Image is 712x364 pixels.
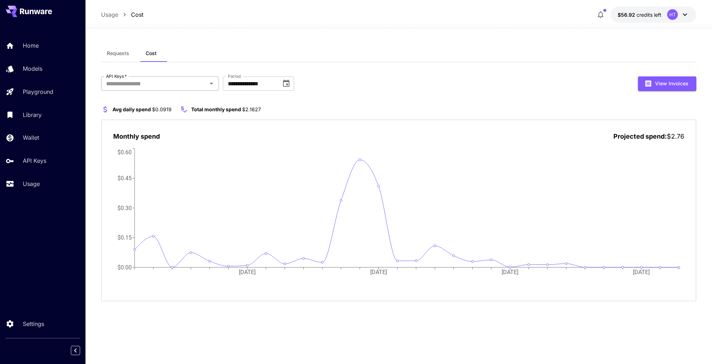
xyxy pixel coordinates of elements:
[618,12,637,18] span: $56.92
[618,11,661,18] div: $56.91617
[23,133,39,142] p: Wallet
[206,79,216,89] button: Open
[23,87,53,96] p: Playground
[23,156,46,165] p: API Keys
[279,76,293,91] button: Choose date, selected date is Sep 1, 2025
[667,133,684,140] span: $2.76
[23,111,42,119] p: Library
[23,64,42,73] p: Models
[667,9,678,20] div: HT
[76,344,85,357] div: Collapse sidebar
[613,133,667,140] span: Projected spend:
[71,346,80,355] button: Collapse sidebar
[23,320,44,328] p: Settings
[23,41,39,50] p: Home
[191,106,241,112] span: Total monthly spend
[117,264,132,271] tspan: $0.00
[107,50,129,57] span: Requests
[638,80,696,86] a: View Invoices
[611,6,696,23] button: $56.91617HT
[638,76,696,91] button: View Invoices
[112,106,151,112] span: Avg daily spend
[23,180,40,188] p: Usage
[633,269,650,275] tspan: [DATE]
[101,10,118,19] a: Usage
[117,175,132,182] tspan: $0.45
[370,269,387,275] tspan: [DATE]
[228,73,241,79] label: Period
[239,269,256,275] tspan: [DATE]
[146,50,157,57] span: Cost
[101,10,143,19] nav: breadcrumb
[117,149,132,155] tspan: $0.60
[113,132,160,141] p: Monthly spend
[242,106,261,112] span: $2.1627
[502,269,518,275] tspan: [DATE]
[131,10,143,19] a: Cost
[106,73,127,79] label: API Keys
[637,12,661,18] span: credits left
[152,106,172,112] span: $0.0919
[117,204,132,211] tspan: $0.30
[117,234,132,241] tspan: $0.15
